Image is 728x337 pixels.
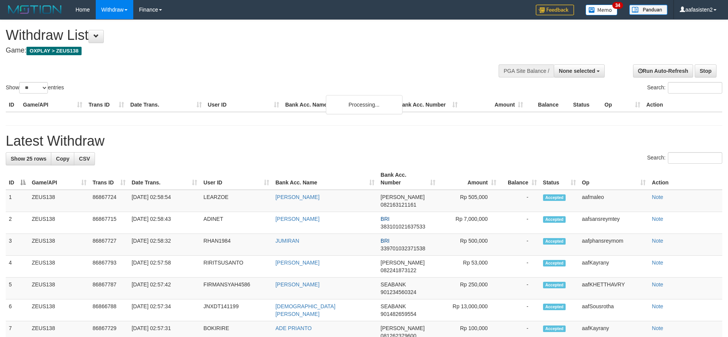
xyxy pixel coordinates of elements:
input: Search: [668,152,722,164]
td: Rp 13,000,000 [438,299,499,321]
td: 5 [6,278,29,299]
td: - [499,278,540,299]
th: Bank Acc. Number [395,98,461,112]
a: Run Auto-Refresh [633,64,693,77]
a: Note [652,238,663,244]
td: Rp 7,000,000 [438,212,499,234]
select: Showentries [19,82,48,94]
img: Button%20Memo.svg [586,5,618,15]
td: - [499,256,540,278]
span: Copy 082241873122 to clipboard [381,267,416,273]
td: - [499,212,540,234]
a: [PERSON_NAME] [275,260,319,266]
img: panduan.png [629,5,667,15]
td: ADINET [200,212,272,234]
th: Date Trans.: activate to sort column ascending [129,168,201,190]
span: Accepted [543,282,566,288]
th: ID [6,98,20,112]
td: - [499,234,540,256]
span: Accepted [543,304,566,310]
label: Search: [647,152,722,164]
th: Amount [461,98,526,112]
a: CSV [74,152,95,165]
td: ZEUS138 [29,299,90,321]
span: Accepted [543,325,566,332]
span: Copy 383101021637533 to clipboard [381,224,425,230]
td: 3 [6,234,29,256]
td: Rp 505,000 [438,190,499,212]
div: Processing... [326,95,402,114]
td: 86867724 [90,190,129,212]
a: Note [652,303,663,309]
td: - [499,190,540,212]
a: Show 25 rows [6,152,51,165]
td: aafKHETTHAVRY [579,278,649,299]
span: 34 [612,2,623,9]
h1: Latest Withdraw [6,133,722,149]
a: [DEMOGRAPHIC_DATA][PERSON_NAME] [275,303,335,317]
th: Trans ID: activate to sort column ascending [90,168,129,190]
th: Op [602,98,643,112]
span: Copy 082163121161 to clipboard [381,202,416,208]
label: Search: [647,82,722,94]
th: Balance [526,98,570,112]
span: Copy [56,156,69,162]
a: JUMIRAN [275,238,299,244]
span: Accepted [543,238,566,245]
th: Status: activate to sort column ascending [540,168,579,190]
th: Game/API [20,98,85,112]
td: 2 [6,212,29,234]
th: Game/API: activate to sort column ascending [29,168,90,190]
td: Rp 500,000 [438,234,499,256]
th: Bank Acc. Name: activate to sort column ascending [272,168,378,190]
td: - [499,299,540,321]
span: Copy 901482659554 to clipboard [381,311,416,317]
span: [PERSON_NAME] [381,325,425,331]
th: Action [643,98,722,112]
span: CSV [79,156,90,162]
a: Note [652,194,663,200]
a: Note [652,260,663,266]
img: MOTION_logo.png [6,4,64,15]
span: Accepted [543,194,566,201]
a: ADE PRIANTO [275,325,312,331]
th: Balance: activate to sort column ascending [499,168,540,190]
span: [PERSON_NAME] [381,260,425,266]
button: None selected [554,64,605,77]
th: Action [649,168,722,190]
span: Copy 901234560324 to clipboard [381,289,416,295]
td: aafsansreymtey [579,212,649,234]
a: Note [652,325,663,331]
td: 4 [6,256,29,278]
span: BRI [381,238,389,244]
th: User ID: activate to sort column ascending [200,168,272,190]
span: BRI [381,216,389,222]
td: 86866788 [90,299,129,321]
th: Status [570,98,601,112]
td: 86867715 [90,212,129,234]
td: aafSousrotha [579,299,649,321]
td: 86867727 [90,234,129,256]
a: Stop [695,64,717,77]
td: ZEUS138 [29,190,90,212]
td: [DATE] 02:58:32 [129,234,201,256]
span: SEABANK [381,281,406,288]
td: RHAN1984 [200,234,272,256]
td: ZEUS138 [29,212,90,234]
h4: Game: [6,47,478,54]
th: Bank Acc. Number: activate to sort column ascending [378,168,438,190]
td: LEARZOE [200,190,272,212]
td: [DATE] 02:58:54 [129,190,201,212]
div: PGA Site Balance / [499,64,554,77]
td: RIRITSUSANTO [200,256,272,278]
span: SEABANK [381,303,406,309]
span: [PERSON_NAME] [381,194,425,200]
a: Note [652,281,663,288]
td: 86867787 [90,278,129,299]
td: aafmaleo [579,190,649,212]
td: 1 [6,190,29,212]
a: Copy [51,152,74,165]
a: [PERSON_NAME] [275,216,319,222]
td: 86867793 [90,256,129,278]
td: Rp 53,000 [438,256,499,278]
